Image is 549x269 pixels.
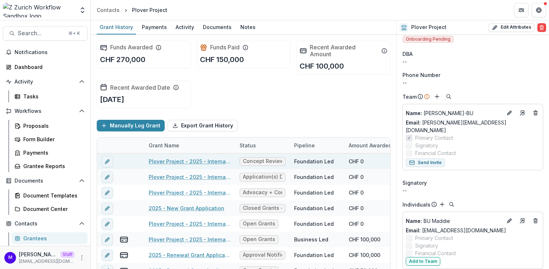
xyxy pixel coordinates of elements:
[294,158,334,165] div: Foundation Led
[349,204,364,212] div: CHF 0
[77,3,88,17] button: Open entity switcher
[12,232,88,244] a: Grantees
[531,109,540,117] button: Deletes
[3,3,75,17] img: Z Zurich Workflow Sandbox logo
[200,20,235,34] a: Documents
[444,92,453,101] button: Search
[243,252,282,258] span: Approval Notification
[101,218,113,230] button: edit
[3,26,88,41] button: Search...
[12,133,88,145] a: Form Builder
[415,142,438,149] span: Signatory
[406,119,421,126] span: Email:
[243,174,282,180] span: Application(s) Draft
[149,158,231,165] a: Plover Project - 2025 - Internal Research Form
[168,120,238,131] button: Export Grant History
[77,253,86,262] button: More
[406,158,445,167] button: Send Invite
[110,84,170,91] h2: Recent Awarded Date
[237,22,259,32] div: Notes
[237,20,259,34] a: Notes
[3,218,88,229] button: Open Contacts
[12,203,88,215] a: Document Center
[12,160,88,172] a: Grantee Reports
[3,76,88,87] button: Open Activity
[149,204,224,212] a: 2025 - New Grant Application
[402,71,440,79] span: Phone Number
[149,189,231,196] a: Plover Project - 2025 - Internal Research Form
[505,109,514,117] button: Edit
[349,251,380,259] div: CHF 100,000
[514,3,529,17] button: Partners
[3,175,88,187] button: Open Documents
[447,200,456,209] button: Search
[243,221,275,227] span: Open Grants
[290,138,344,153] div: Pipeline
[149,236,231,243] a: Plover Project - 2025 - Internal Research Form
[294,189,334,196] div: Foundation Led
[290,142,319,149] div: Pipeline
[294,220,334,228] div: Foundation Led
[94,5,123,15] a: Contacts
[23,149,82,156] div: Payments
[3,61,88,73] a: Dashboard
[144,138,235,153] div: Grant Name
[149,173,231,181] a: Plover Project - 2025 - Internal Research Form
[300,61,344,72] p: CHF 100,000
[101,171,113,183] button: edit
[415,242,438,249] span: Signatory
[200,54,244,65] p: CHF 150,000
[402,187,543,194] div: --
[406,227,506,234] a: Email: [EMAIL_ADDRESS][DOMAIN_NAME]
[402,79,543,86] div: --
[210,44,240,51] h2: Funds Paid
[173,20,197,34] a: Activity
[97,120,165,131] button: Manually Log Grant
[349,236,380,243] div: CHF 100,000
[294,204,334,212] div: Foundation Led
[235,138,290,153] div: Status
[402,93,417,101] p: Team
[505,216,514,225] button: Edit
[406,109,502,117] a: Name: [PERSON_NAME]-BU
[406,257,440,266] button: Add to Team
[120,235,128,244] button: view-payments
[406,110,422,116] span: Name :
[19,250,57,258] p: [PERSON_NAME]
[349,189,364,196] div: CHF 0
[12,90,88,102] a: Tasks
[517,107,528,119] a: Go to contact
[406,119,540,134] a: Email: [PERSON_NAME][EMAIL_ADDRESS][DOMAIN_NAME]
[532,3,546,17] button: Get Help
[12,189,88,201] a: Document Templates
[294,173,334,181] div: Foundation Led
[415,134,453,142] span: Primary Contact
[489,23,534,32] button: Edit Attributes
[15,79,76,85] span: Activity
[243,189,282,196] span: Advocacy + Communication Review
[310,44,378,58] h2: Recent Awarded Amount
[537,23,546,32] button: Delete
[97,22,136,32] div: Grant History
[415,149,456,157] span: Financial Contact
[415,234,453,242] span: Primary Contact
[406,227,421,233] span: Email:
[402,201,430,208] p: Individuals
[23,192,82,199] div: Document Templates
[139,22,170,32] div: Payments
[97,6,120,14] div: Contacts
[3,46,88,58] button: Notifications
[101,156,113,167] button: edit
[18,30,64,37] span: Search...
[173,22,197,32] div: Activity
[100,94,124,105] p: [DATE]
[132,6,167,14] div: Plover Project
[3,105,88,117] button: Open Workflows
[100,54,145,65] p: CHF 270,000
[349,173,364,181] div: CHF 0
[15,63,82,71] div: Dashboard
[415,249,456,257] span: Financial Contact
[23,135,82,143] div: Form Builder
